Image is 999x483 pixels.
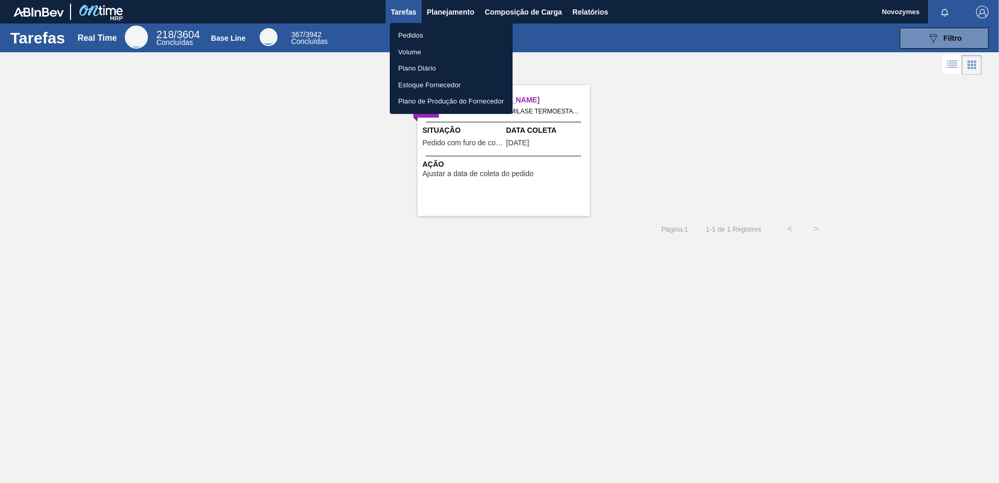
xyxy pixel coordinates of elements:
[390,93,513,110] a: Plano de Produção do Fornecedor
[390,44,513,61] a: Volume
[390,27,513,44] a: Pedidos
[390,77,513,94] a: Estoque Fornecedor
[390,60,513,77] a: Plano Diário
